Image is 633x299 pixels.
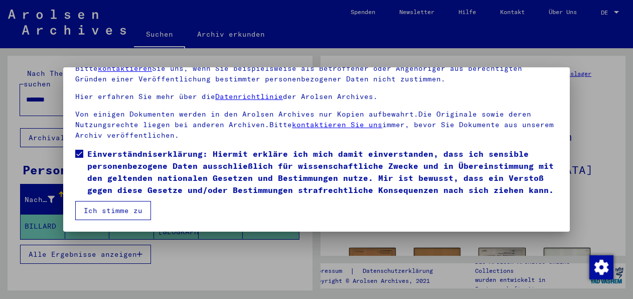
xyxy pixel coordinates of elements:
[215,92,283,101] a: Datenrichtlinie
[589,255,613,279] img: Zustimmung ändern
[292,120,382,129] a: kontaktieren Sie uns
[75,109,558,141] p: Von einigen Dokumenten werden in den Arolsen Archives nur Kopien aufbewahrt.Die Originale sowie d...
[75,91,558,102] p: Hier erfahren Sie mehr über die der Arolsen Archives.
[87,148,558,196] span: Einverständniserklärung: Hiermit erkläre ich mich damit einverstanden, dass ich sensible personen...
[75,201,151,220] button: Ich stimme zu
[75,63,558,84] p: Bitte Sie uns, wenn Sie beispielsweise als Betroffener oder Angehöriger aus berechtigten Gründen ...
[589,255,613,279] div: Zustimmung ändern
[98,64,152,73] a: kontaktieren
